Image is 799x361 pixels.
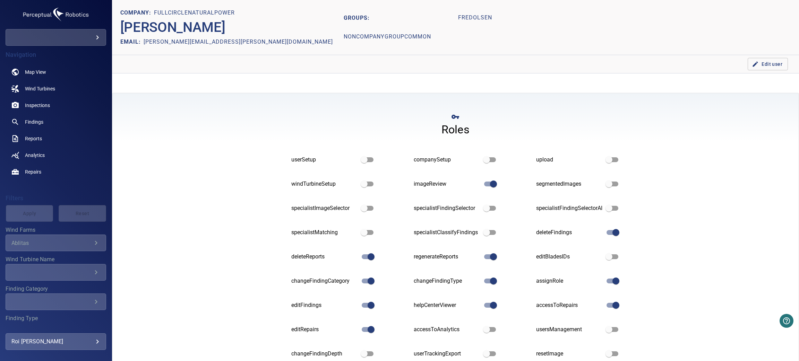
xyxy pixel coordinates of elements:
a: inspections noActive [6,97,106,114]
h4: Navigation [6,51,106,58]
div: upload [536,156,602,164]
div: helpCenterViewer [414,301,480,309]
h1: fredolsen [458,10,492,26]
div: editFindings [291,301,358,309]
button: Edit user [748,58,788,71]
div: windTurbineSetup [291,180,358,188]
div: companySetup [414,156,480,164]
h4: Filters [6,195,106,202]
div: accessToRepairs [536,301,602,309]
span: Wind Turbines [25,85,55,92]
div: userSetup [291,156,358,164]
label: Finding Type [6,316,106,321]
span: Reports [25,135,42,142]
span: Inspections [25,102,50,109]
div: editRepairs [291,326,358,334]
label: Wind Turbine Name [6,257,106,262]
h4: Roles [441,123,470,137]
span: Repairs [25,168,41,175]
h1: fullcirclenaturalpower [154,10,235,16]
div: Finding Category [6,293,106,310]
div: specialistFindingSelectorAI [536,204,602,212]
div: specialistClassifyFindings [414,229,480,237]
div: specialistFindingSelector [414,204,480,212]
div: specialistImageSelector [291,204,358,212]
span: Findings [25,118,43,125]
a: reports noActive [6,130,106,147]
div: resetImage [536,350,602,358]
div: deleteReports [291,253,358,261]
label: Wind Farms [6,227,106,233]
h2: [PERSON_NAME][EMAIL_ADDRESS][PERSON_NAME][DOMAIN_NAME] [144,38,333,45]
div: Ablitas [11,240,92,246]
div: Wind Turbine Name [6,264,106,281]
h2: EMAIL: [120,38,144,45]
div: deleteFindings [536,229,602,237]
a: repairs noActive [6,164,106,180]
div: segmentedImages [536,180,602,188]
div: changeFindingCategory [291,277,358,285]
div: changeFindingType [414,277,480,285]
div: specialistMatching [291,229,358,237]
div: regenerateReports [414,253,480,261]
a: map noActive [6,64,106,80]
div: Wind Farms [6,235,106,251]
img: galventus-logo [21,6,91,24]
span: Analytics [25,152,45,159]
span: Map View [25,69,46,76]
div: Roi [PERSON_NAME] [11,336,100,347]
a: windturbines noActive [6,80,106,97]
div: changeFindingDepth [291,350,358,358]
div: imageReview [414,180,480,188]
h1: COMPANY: [120,10,154,16]
label: Finding Category [6,286,106,292]
div: galventus [6,29,106,46]
div: usersManagement [536,326,602,334]
span: Edit user [753,60,782,69]
div: editBladesIDs [536,253,602,261]
div: assignRole [536,277,602,285]
div: accessToAnalytics [414,326,480,334]
h2: GROUPS: [344,8,453,27]
h2: [PERSON_NAME] [120,19,225,36]
a: findings noActive [6,114,106,130]
a: analytics noActive [6,147,106,164]
h1: nonCompanyGroupCommon [344,29,431,45]
div: userTrackingExport [414,350,480,358]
